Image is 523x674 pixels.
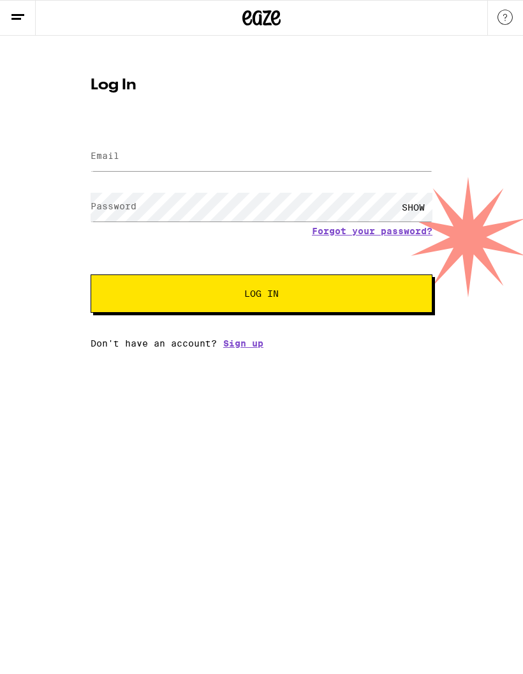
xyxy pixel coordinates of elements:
[91,338,432,348] div: Don't have an account?
[91,201,136,211] label: Password
[312,226,432,236] a: Forgot your password?
[223,338,263,348] a: Sign up
[91,78,432,93] h1: Log In
[394,193,432,221] div: SHOW
[91,151,119,161] label: Email
[91,274,432,313] button: Log In
[244,289,279,298] span: Log In
[91,142,432,171] input: Email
